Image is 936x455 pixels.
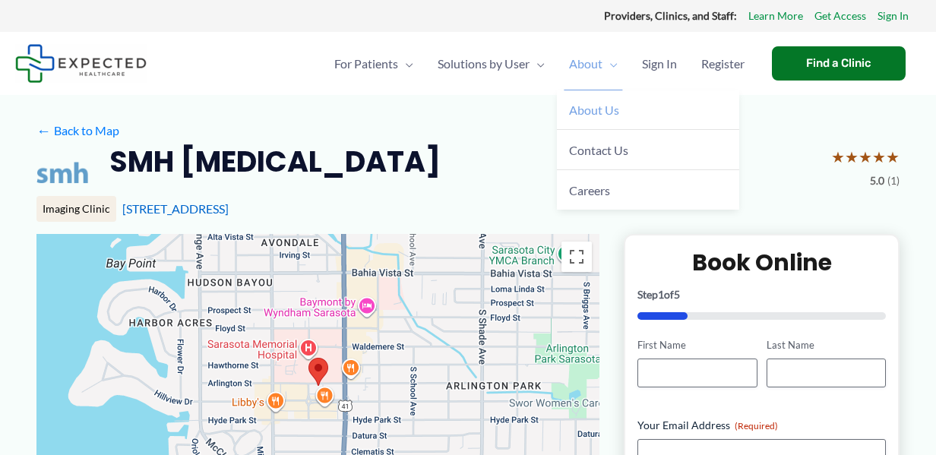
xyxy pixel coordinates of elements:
a: AboutMenu Toggle [557,37,630,90]
span: (1) [887,171,900,191]
img: Expected Healthcare Logo - side, dark font, small [15,44,147,83]
span: (Required) [735,420,778,431]
a: Get Access [814,6,866,26]
span: Menu Toggle [602,37,618,90]
a: About Us [557,90,739,131]
span: Sign In [642,37,677,90]
span: ★ [831,143,845,171]
a: Sign In [630,37,689,90]
span: For Patients [334,37,398,90]
a: Solutions by UserMenu Toggle [425,37,557,90]
label: Last Name [767,338,886,352]
label: First Name [637,338,757,352]
a: Careers [557,170,739,210]
span: ★ [872,143,886,171]
a: Register [689,37,757,90]
span: ★ [886,143,900,171]
span: ← [36,123,51,137]
span: ★ [845,143,859,171]
span: Register [701,37,745,90]
span: Contact Us [569,143,628,157]
span: ★ [859,143,872,171]
span: Solutions by User [438,37,530,90]
nav: Primary Site Navigation [322,37,757,90]
a: [STREET_ADDRESS] [122,201,229,216]
span: 5.0 [870,171,884,191]
span: 1 [658,288,664,301]
span: Careers [569,183,610,197]
a: For PatientsMenu Toggle [322,37,425,90]
a: Find a Clinic [772,46,906,81]
a: Sign In [877,6,909,26]
span: About Us [569,103,619,117]
h2: Book Online [637,248,886,277]
span: Menu Toggle [530,37,545,90]
a: ←Back to Map [36,119,119,142]
h2: SMH [MEDICAL_DATA] [109,143,441,180]
label: Your Email Address [637,418,886,433]
span: Menu Toggle [398,37,413,90]
a: Learn More [748,6,803,26]
p: Step of [637,289,886,300]
span: About [569,37,602,90]
strong: Providers, Clinics, and Staff: [604,9,737,22]
div: Imaging Clinic [36,196,116,222]
span: 5 [674,288,680,301]
button: Toggle fullscreen view [561,242,592,272]
a: Contact Us [557,130,739,170]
